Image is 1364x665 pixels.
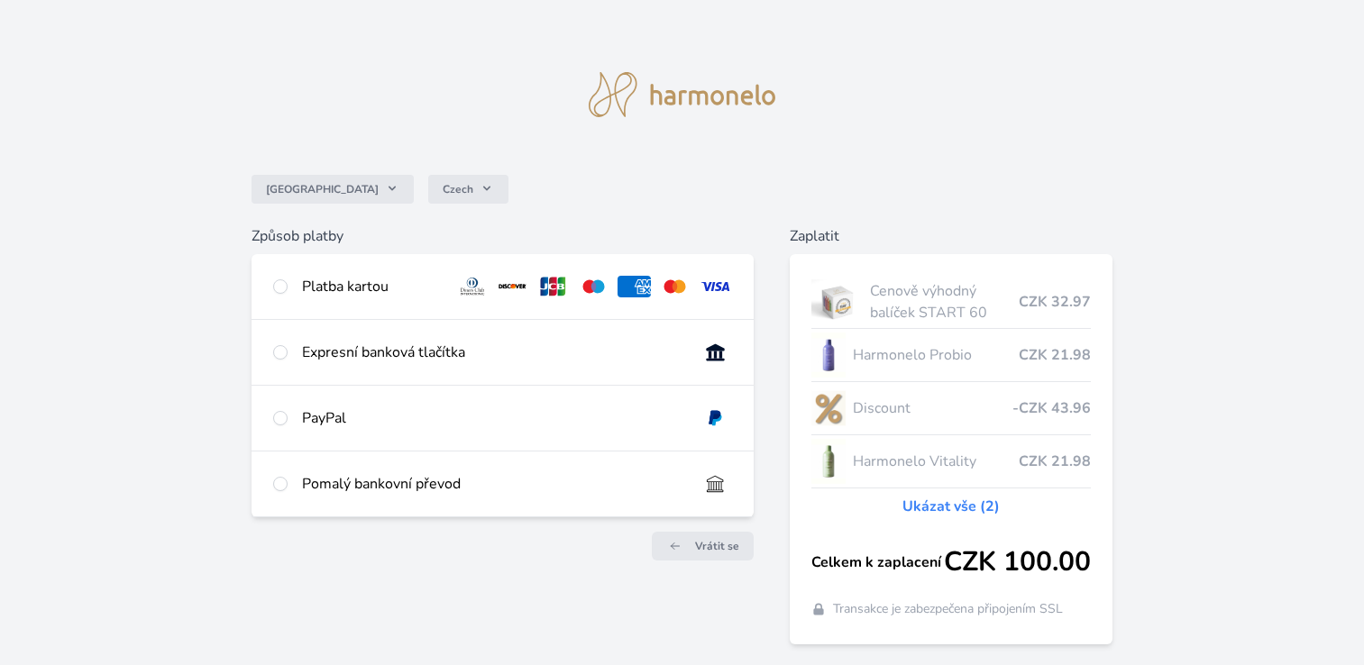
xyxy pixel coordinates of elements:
div: Expresní banková tlačítka [302,342,684,363]
span: CZK 21.98 [1019,344,1091,366]
span: Discount [853,397,1012,419]
img: logo.svg [589,72,776,117]
span: Cenově výhodný balíček START 60 [870,280,1019,323]
span: Celkem k zaplacení [811,551,944,573]
span: CZK 32.97 [1019,291,1091,313]
img: diners.svg [456,276,490,297]
img: paypal.svg [699,407,732,429]
img: CLEAN_PROBIO_se_stinem_x-lo.jpg [811,332,846,378]
img: visa.svg [699,276,732,297]
div: Pomalý bankovní převod [302,473,684,495]
a: Ukázat vše (2) [902,496,1000,517]
span: Czech [443,182,473,196]
span: Harmonelo Vitality [853,451,1019,472]
div: PayPal [302,407,684,429]
button: [GEOGRAPHIC_DATA] [252,175,414,204]
img: maestro.svg [577,276,610,297]
h6: Způsob platby [252,225,754,247]
span: CZK 21.98 [1019,451,1091,472]
img: amex.svg [618,276,651,297]
img: CLEAN_VITALITY_se_stinem_x-lo.jpg [811,439,846,484]
span: CZK 100.00 [944,546,1091,578]
span: Transakce je zabezpečena připojením SSL [833,600,1063,618]
a: Vrátit se [652,532,754,560]
img: onlineBanking_CZ.svg [699,342,732,363]
span: -CZK 43.96 [1012,397,1091,419]
h6: Zaplatit [790,225,1112,247]
span: [GEOGRAPHIC_DATA] [266,182,379,196]
button: Czech [428,175,508,204]
span: Vrátit se [695,539,739,553]
img: bankTransfer_IBAN.svg [699,473,732,495]
span: Harmonelo Probio [853,344,1019,366]
img: discount-lo.png [811,386,846,431]
img: jcb.svg [536,276,570,297]
div: Platba kartou [302,276,442,297]
img: discover.svg [496,276,529,297]
img: start.jpg [811,279,863,324]
img: mc.svg [658,276,691,297]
